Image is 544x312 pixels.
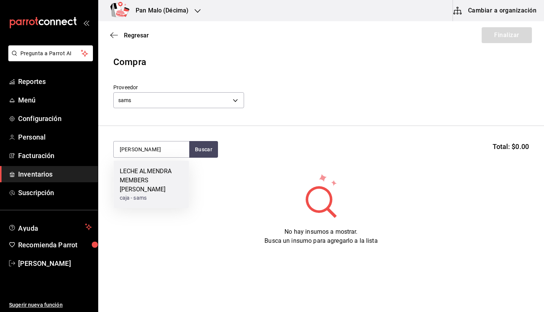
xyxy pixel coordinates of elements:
span: Ayuda [18,222,82,231]
input: Buscar insumo [114,141,189,157]
button: Regresar [110,32,149,39]
button: open_drawer_menu [83,20,89,26]
span: Inventarios [18,169,92,179]
span: Configuración [18,113,92,124]
button: Buscar [189,141,218,158]
span: Sugerir nueva función [9,301,92,309]
span: Personal [18,132,92,142]
span: [PERSON_NAME] [18,258,92,269]
span: Reportes [18,76,92,87]
button: Pregunta a Parrot AI [8,45,93,61]
div: caja - sams [120,194,183,202]
div: LECHE ALMENDRA MEMBERS [PERSON_NAME] [120,167,183,194]
div: sams [113,92,244,108]
span: Menú [18,95,92,105]
span: Recomienda Parrot [18,240,92,250]
a: Pregunta a Parrot AI [5,55,93,63]
span: Suscripción [18,188,92,198]
span: Pregunta a Parrot AI [20,50,81,57]
h3: Pan Malo (Décima) [130,6,189,15]
span: No hay insumos a mostrar. Busca un insumo para agregarlo a la lista [264,228,377,244]
label: Proveedor [113,85,244,90]
span: Facturación [18,151,92,161]
span: Regresar [124,32,149,39]
span: Total: $0.00 [493,141,529,152]
div: Compra [113,55,529,69]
